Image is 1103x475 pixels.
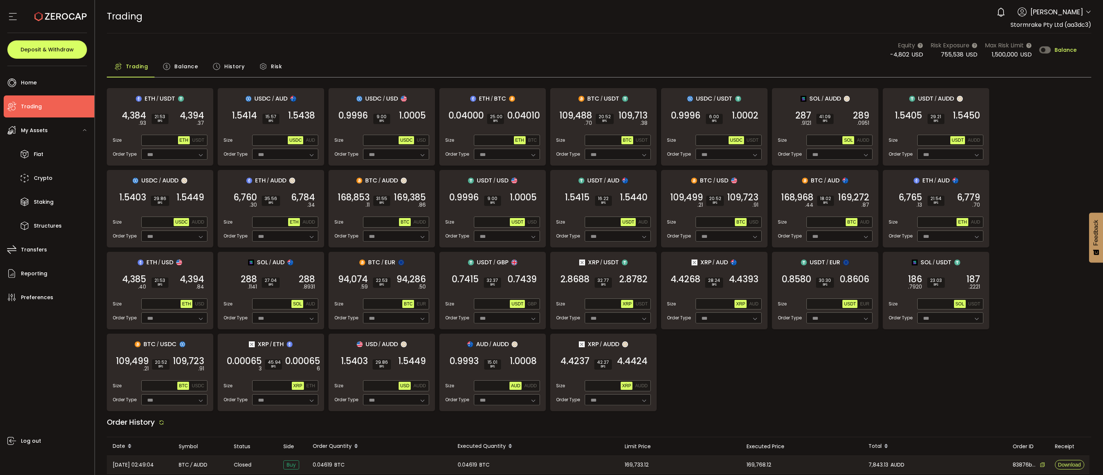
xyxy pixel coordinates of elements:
span: Size [889,137,897,144]
button: Deposit & Withdraw [7,40,87,59]
img: zuPXiwguUFiBOIQyqLOiXsnnNitlx7q4LCwEbLHADjIpTka+Lip0HH8D0VTrd02z+wEAAAAASUVORK5CYII= [401,341,407,347]
span: USDT [622,220,634,225]
span: AUDD [938,94,954,103]
span: 21.53 [155,115,166,119]
span: 0.04000 [449,112,484,119]
button: USD [193,300,206,308]
span: Stormrake Pty Ltd (aa3dc3) [1011,21,1091,29]
button: SOL [291,300,303,308]
span: Trading [107,10,142,23]
span: USDT [968,301,980,307]
img: eth_portfolio.svg [138,260,144,265]
span: Staking [34,197,54,207]
button: USDT [621,218,636,226]
span: 1,500,000 [992,50,1018,59]
span: 289 [853,112,869,119]
span: Size [667,137,676,144]
img: aud_portfolio.svg [467,341,473,347]
span: USDC [365,94,382,103]
span: Download [1058,462,1081,467]
img: sol_portfolio.png [801,96,806,102]
span: 109,713 [618,112,647,119]
span: USDT [604,94,619,103]
img: zuPXiwguUFiBOIQyqLOiXsnnNitlx7q4LCwEbLHADjIpTka+Lip0HH8D0VTrd02z+wEAAAAASUVORK5CYII= [401,178,407,184]
img: usdt_portfolio.svg [178,96,184,102]
button: USDC [399,136,414,144]
span: Order Type [778,151,802,157]
button: AUD [304,300,316,308]
span: USDC [192,383,204,388]
span: USD [966,50,977,59]
em: .93 [139,119,146,127]
span: AUD [971,220,980,225]
span: BTC [587,94,599,103]
img: btc_portfolio.svg [691,178,697,184]
button: USDT [634,136,649,144]
button: AUDD [412,218,427,226]
button: USDT [510,300,525,308]
span: BTC [700,176,712,185]
button: ETH [957,218,968,226]
img: btc_portfolio.svg [509,96,515,102]
span: ETH [922,176,933,185]
em: / [156,95,159,102]
span: BTC [400,220,409,225]
span: 1.0002 [732,112,758,119]
span: USDT [511,220,523,225]
span: ETH [255,176,266,185]
em: .38 [640,119,647,127]
img: zuPXiwguUFiBOIQyqLOiXsnnNitlx7q4LCwEbLHADjIpTka+Lip0HH8D0VTrd02z+wEAAAAASUVORK5CYII= [512,341,518,347]
i: BPS [930,119,941,123]
button: SOL [842,136,854,144]
button: ETH [514,136,526,144]
span: 9.00 [376,115,387,119]
span: ETH [306,383,315,388]
span: USD [400,383,409,388]
img: xrp_portfolio.png [579,341,585,347]
img: xrp_portfolio.png [692,260,697,265]
img: zuPXiwguUFiBOIQyqLOiXsnnNitlx7q4LCwEbLHADjIpTka+Lip0HH8D0VTrd02z+wEAAAAASUVORK5CYII= [844,96,850,102]
img: eur_portfolio.svg [398,260,404,265]
span: ETH [515,138,524,143]
span: AUDD [413,220,426,225]
img: usdc_portfolio.svg [133,178,138,184]
button: USDT [950,136,965,144]
span: USDT [511,301,523,307]
span: USD [716,176,728,185]
img: usdt_portfolio.svg [622,96,628,102]
button: Feedback - Show survey [1089,213,1103,262]
span: AUDD [857,138,869,143]
span: 1.0005 [399,112,426,119]
span: Order Type [445,151,469,157]
span: BTC [528,138,537,143]
img: eth_portfolio.svg [914,178,919,184]
span: AUD [306,138,315,143]
span: ETH [958,220,967,225]
span: AUDD [635,383,647,388]
em: / [601,95,603,102]
button: USDT [745,136,760,144]
span: USD [417,138,426,143]
em: .9121 [801,119,811,127]
img: usdt_portfolio.svg [954,260,960,265]
span: USD [749,220,758,225]
span: AUDD [524,383,537,388]
span: XRP [623,301,632,307]
span: AUD [306,301,315,307]
img: xrp_portfolio.png [579,260,585,265]
span: 1.5450 [953,112,980,119]
span: AUD [511,383,520,388]
span: EUR [860,301,869,307]
span: USDC [175,220,188,225]
img: btc_portfolio.svg [356,178,362,184]
img: zuPXiwguUFiBOIQyqLOiXsnnNitlx7q4LCwEbLHADjIpTka+Lip0HH8D0VTrd02z+wEAAAAASUVORK5CYII= [957,96,963,102]
span: Order Type [889,151,912,157]
button: USD [526,218,538,226]
button: USDC [190,382,206,390]
span: USDT [717,94,732,103]
button: USDT [842,300,857,308]
span: USDC [400,138,413,143]
button: USD [415,136,427,144]
em: / [491,95,493,102]
span: Feedback [1093,220,1099,246]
